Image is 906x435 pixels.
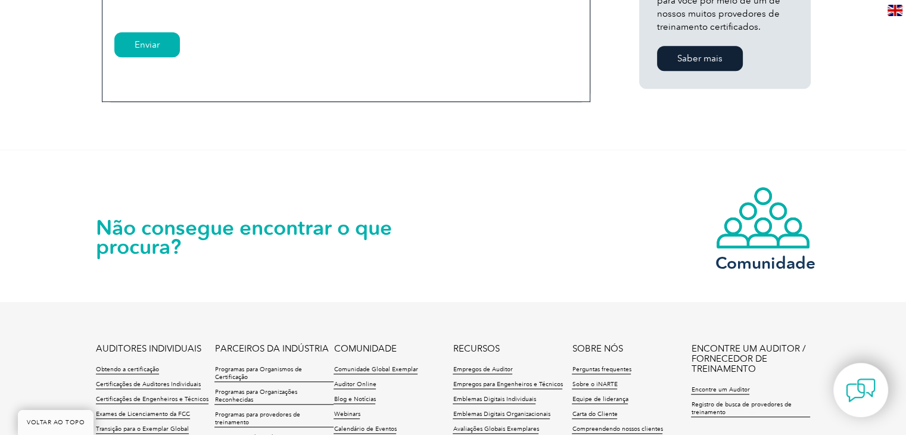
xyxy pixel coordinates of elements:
[214,411,334,427] a: Programas para provedores de treinamento
[334,396,375,403] font: Blog e Notícias
[715,186,811,250] img: icon-community.webp
[572,343,622,354] font: SOBRE NÓS
[214,389,334,405] a: Programas para Organizações Reconhecidas
[214,343,328,354] font: PARCEIROS DA INDÚSTRIA
[96,381,201,388] font: Certificações de Auditores Individuais
[572,425,662,434] a: Compreendendo nossos clientes
[453,381,562,389] a: Empregos para Engenheiros e Técnicos
[715,186,811,271] a: Comunidade
[334,344,396,354] a: COMUNIDADE
[846,375,876,405] img: contact-chat.png
[96,396,208,403] font: Certificações de Engenheiros e Técnicos
[334,381,376,388] font: Auditor Online
[677,53,723,64] font: Saber mais
[572,381,617,388] font: Sobre o iNARTE
[114,32,180,57] input: Enviar
[453,396,535,404] a: Emblemas Digitais Individuais
[453,425,538,433] font: Avaliações Globais Exemplares
[96,215,392,259] font: Não consegue encontrar o que procura?
[96,343,201,354] font: AUDITORES INDIVIDUAIS
[572,344,622,354] a: SOBRE NÓS
[96,425,189,434] a: Transição para o Exemplar Global
[453,343,499,354] font: RECURSOS
[214,344,328,354] a: PARCEIROS DA INDÚSTRIA
[691,386,749,393] font: Encontre um Auditor
[214,366,334,382] a: Programas para Organismos de Certificação
[691,401,810,417] a: Registro de busca de provedores de treinamento
[96,396,208,404] a: Certificações de Engenheiros e Técnicos
[334,411,360,419] a: Webinars
[657,46,743,71] a: Saber mais
[572,366,631,373] font: Perguntas frequentes
[334,366,418,374] a: Comunidade Global Exemplar
[453,425,538,434] a: Avaliações Globais Exemplares
[27,419,85,426] font: VOLTAR AO TOPO
[691,344,810,374] a: ENCONTRE UM AUDITOR / FORNECEDOR DE TREINAMENTO
[96,344,201,354] a: AUDITORES INDIVIDUAIS
[18,410,94,435] a: VOLTAR AO TOPO
[572,366,631,374] a: Perguntas frequentes
[691,343,805,374] font: ENCONTRE UM AUDITOR / FORNECEDOR DE TREINAMENTO
[572,411,617,419] a: Carta do Cliente
[453,396,535,403] font: Emblemas Digitais Individuais
[334,425,396,434] a: Calendário de Eventos
[453,366,512,374] a: Empregos de Auditor
[453,381,562,388] font: Empregos para Engenheiros e Técnicos
[96,381,201,389] a: Certificações de Auditores Individuais
[96,366,159,374] a: Obtendo a certificação
[214,389,297,403] font: Programas para Organizações Reconhecidas
[691,401,791,416] font: Registro de busca de provedores de treinamento
[715,253,815,273] font: Comunidade
[334,366,418,373] font: Comunidade Global Exemplar
[214,366,301,381] font: Programas para Organismos de Certificação
[572,396,628,404] a: Equipe de liderança
[96,411,190,418] font: Exames de Licenciamento da FCC
[572,425,662,433] font: Compreendendo nossos clientes
[572,396,628,403] font: Equipe de liderança
[334,411,360,418] font: Webinars
[572,381,617,389] a: Sobre o iNARTE
[691,386,749,394] a: Encontre um Auditor
[453,366,512,373] font: Empregos de Auditor
[572,411,617,418] font: Carta do Cliente
[334,343,396,354] font: COMUNIDADE
[334,425,396,433] font: Calendário de Eventos
[453,344,499,354] a: RECURSOS
[334,396,375,404] a: Blog e Notícias
[334,381,376,389] a: Auditor Online
[888,5,902,16] img: en
[214,411,300,426] font: Programas para provedores de treinamento
[453,411,550,418] font: Emblemas Digitais Organizacionais
[96,366,159,373] font: Obtendo a certificação
[96,425,189,433] font: Transição para o Exemplar Global
[453,411,550,419] a: Emblemas Digitais Organizacionais
[96,411,190,419] a: Exames de Licenciamento da FCC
